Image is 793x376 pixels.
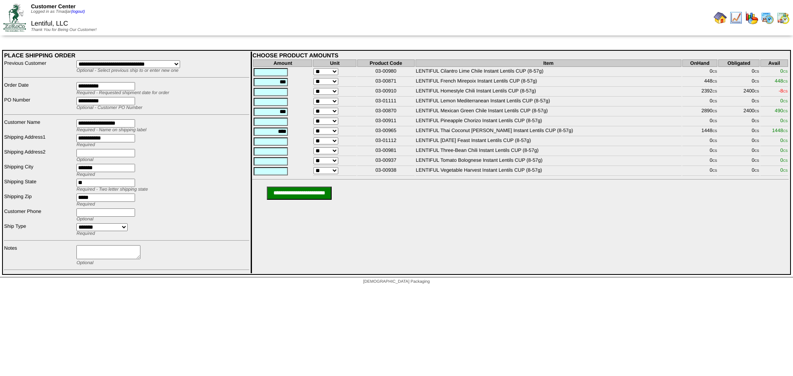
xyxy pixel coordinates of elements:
[682,59,717,67] th: OnHand
[755,149,759,153] span: CS
[682,117,717,126] td: 0
[712,129,717,133] span: CS
[712,139,717,143] span: CS
[682,167,717,176] td: 0
[415,127,681,136] td: LENTIFUL Thai Coconut [PERSON_NAME] Instant Lentils CUP (8-57g)
[745,11,758,24] img: graph.gif
[780,118,788,123] span: 0
[718,117,760,126] td: 0
[415,167,681,176] td: LENTIFUL Vegetable Harvest Instant Lentils CUP (8-57g)
[357,117,415,126] td: 03-00911
[783,149,788,153] span: CS
[755,80,759,83] span: CS
[772,128,788,133] span: 1448
[363,279,430,284] span: [DEMOGRAPHIC_DATA] Packaging
[357,147,415,156] td: 03-00981
[712,109,717,113] span: CS
[682,68,717,77] td: 0
[4,134,75,148] td: Shipping Address1
[415,117,681,126] td: LENTIFUL Pineapple Chorizo Instant Lentils CUP (8-57g)
[712,119,717,123] span: CS
[718,127,760,136] td: 0
[357,87,415,97] td: 03-00910
[712,159,717,163] span: CS
[4,82,75,96] td: Order Date
[682,137,717,146] td: 0
[780,68,788,74] span: 0
[712,90,717,93] span: CS
[775,108,788,114] span: 490
[718,157,760,166] td: 0
[357,68,415,77] td: 03-00980
[783,80,788,83] span: CS
[755,109,759,113] span: CS
[783,119,788,123] span: CS
[4,163,75,177] td: Shipping City
[415,107,681,116] td: LENTIFUL Mexican Green Chile Instant Lentils CUP (8-57g)
[729,11,743,24] img: line_graph.gif
[712,169,717,173] span: CS
[357,167,415,176] td: 03-00938
[76,172,95,177] span: Required
[755,99,759,103] span: CS
[357,137,415,146] td: 03-01112
[31,28,97,32] span: Thank You for Being Our Customer!
[252,52,789,59] div: CHOOSE PRODUCT AMOUNTS
[4,193,75,207] td: Shipping Zip
[76,260,93,265] span: Optional
[415,147,681,156] td: LENTIFUL Three-Bean Chili Instant Lentils CUP (8-57g)
[357,97,415,106] td: 03-01111
[415,78,681,87] td: LENTIFUL French Mirepoix Instant Lentils CUP (8-57g)
[755,169,759,173] span: CS
[718,137,760,146] td: 0
[783,159,788,163] span: CS
[718,78,760,87] td: 0
[357,78,415,87] td: 03-00871
[76,90,169,95] span: Required - Requested shipment date for order
[357,107,415,116] td: 03-00870
[682,78,717,87] td: 448
[776,11,790,24] img: calendarinout.gif
[4,60,75,73] td: Previous Customer
[4,245,75,266] td: Notes
[775,78,788,84] span: 448
[718,68,760,77] td: 0
[780,157,788,163] span: 0
[682,97,717,106] td: 0
[4,119,75,133] td: Customer Name
[718,147,760,156] td: 0
[783,99,788,103] span: CS
[4,178,75,192] td: Shipping State
[682,107,717,116] td: 2890
[76,68,178,73] span: Optional - Select previous ship to or enter new one
[718,59,760,67] th: Obligated
[76,202,95,207] span: Required
[415,87,681,97] td: LENTIFUL Homestyle Chili Instant Lentils CUP (8-57g)
[780,98,788,104] span: 0
[4,223,75,236] td: Ship Type
[783,90,788,93] span: CS
[76,187,148,192] span: Required - Two letter shipping state
[76,142,95,147] span: Required
[755,90,759,93] span: CS
[712,80,717,83] span: CS
[3,4,26,31] img: ZoRoCo_Logo(Green%26Foil)%20jpg.webp
[682,147,717,156] td: 0
[682,87,717,97] td: 2392
[712,149,717,153] span: CS
[783,70,788,73] span: CS
[783,129,788,133] span: CS
[415,68,681,77] td: LENTIFUL Cilantro Lime Chile Instant Lentils CUP (8-57g)
[783,139,788,143] span: CS
[71,9,85,14] a: (logout)
[718,97,760,106] td: 0
[783,169,788,173] span: CS
[357,157,415,166] td: 03-00937
[760,59,788,67] th: Avail
[779,88,788,94] span: -8
[31,20,68,27] span: Lentiful, LLC
[755,129,759,133] span: CS
[682,127,717,136] td: 1448
[718,107,760,116] td: 2400
[718,167,760,176] td: 0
